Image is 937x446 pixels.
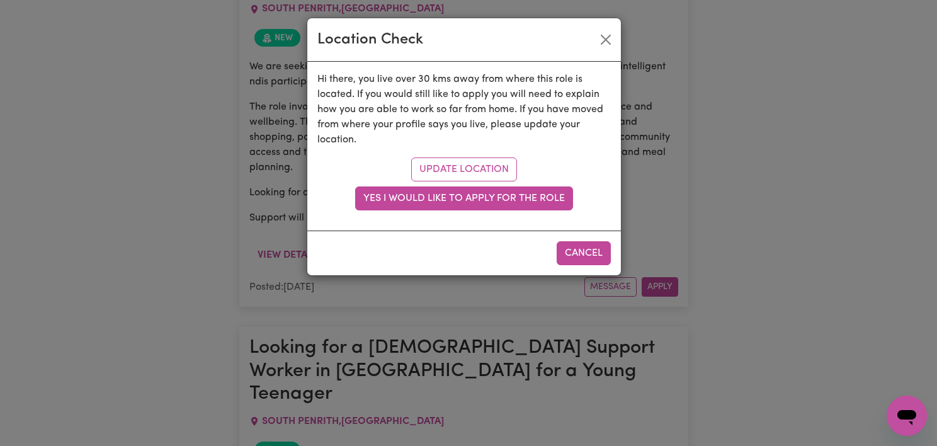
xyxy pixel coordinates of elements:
[355,186,573,210] button: Yes I would like to apply for the role
[411,157,517,181] a: Update location
[887,396,927,436] iframe: Button to launch messaging window
[596,30,616,50] button: Close
[557,241,611,265] button: Cancel
[317,72,611,147] p: Hi there, you live over 30 kms away from where this role is located. If you would still like to a...
[317,28,423,51] div: Location Check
